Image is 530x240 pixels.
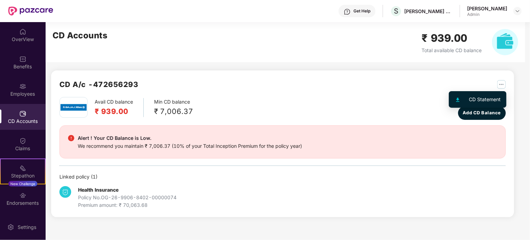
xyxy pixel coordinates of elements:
[60,99,87,116] img: bajaj.png
[404,8,453,15] div: [PERSON_NAME] APPAREL PRIVATE LIMITED
[95,106,133,117] h2: ₹ 939.00
[497,80,506,89] img: svg+xml;base64,PHN2ZyB4bWxucz0iaHR0cDovL3d3dy53My5vcmcvMjAwMC9zdmciIHdpZHRoPSIyNSIgaGVpZ2h0PSIyNS...
[8,181,37,186] div: New Challenge
[19,56,26,63] img: svg+xml;base64,PHN2ZyBpZD0iQmVuZWZpdHMiIHhtbG5zPSJodHRwOi8vd3d3LnczLm9yZy8yMDAwL3N2ZyIgd2lkdGg9Ij...
[8,7,53,16] img: New Pazcare Logo
[422,47,482,53] span: Total available CD balance
[95,98,144,117] div: Avail CD balance
[353,8,370,14] div: Get Help
[344,8,351,15] img: svg+xml;base64,PHN2ZyBpZD0iSGVscC0zMngzMiIgeG1sbnM9Imh0dHA6Ly93d3cudzMub3JnLzIwMDAvc3ZnIiB3aWR0aD...
[7,224,14,231] img: svg+xml;base64,PHN2ZyBpZD0iU2V0dGluZy0yMHgyMCIgeG1sbnM9Imh0dHA6Ly93d3cudzMub3JnLzIwMDAvc3ZnIiB3aW...
[154,106,193,117] div: ₹ 7,006.37
[515,8,520,14] img: svg+xml;base64,PHN2ZyBpZD0iRHJvcGRvd24tMzJ4MzIiIHhtbG5zPSJodHRwOi8vd3d3LnczLm9yZy8yMDAwL3N2ZyIgd2...
[78,134,302,142] div: Alert ! Your CD Balance is Low.
[78,187,119,193] b: Health Insurance
[394,7,398,15] span: S
[154,98,193,117] div: Min CD balance
[19,165,26,172] img: svg+xml;base64,PHN2ZyB4bWxucz0iaHR0cDovL3d3dy53My5vcmcvMjAwMC9zdmciIHdpZHRoPSIyMSIgaGVpZ2h0PSIyMC...
[467,12,507,17] div: Admin
[19,137,26,144] img: svg+xml;base64,PHN2ZyBpZD0iQ2xhaW0iIHhtbG5zPSJodHRwOi8vd3d3LnczLm9yZy8yMDAwL3N2ZyIgd2lkdGg9IjIwIi...
[53,29,108,42] h2: CD Accounts
[78,194,177,201] div: Policy No. OG-26-9906-8402-00000074
[19,192,26,199] img: svg+xml;base64,PHN2ZyBpZD0iRW5kb3JzZW1lbnRzIiB4bWxucz0iaHR0cDovL3d3dy53My5vcmcvMjAwMC9zdmciIHdpZH...
[19,83,26,90] img: svg+xml;base64,PHN2ZyBpZD0iRW1wbG95ZWVzIiB4bWxucz0iaHR0cDovL3d3dy53My5vcmcvMjAwMC9zdmciIHdpZHRoPS...
[469,96,501,103] div: CD Statement
[458,106,506,120] button: Add CD Balance
[422,30,482,46] h2: ₹ 939.00
[19,28,26,35] img: svg+xml;base64,PHN2ZyBpZD0iSG9tZSIgeG1sbnM9Imh0dHA6Ly93d3cudzMub3JnLzIwMDAvc3ZnIiB3aWR0aD0iMjAiIG...
[467,5,507,12] div: [PERSON_NAME]
[59,186,71,198] img: svg+xml;base64,PHN2ZyB4bWxucz0iaHR0cDovL3d3dy53My5vcmcvMjAwMC9zdmciIHdpZHRoPSIzNCIgaGVpZ2h0PSIzNC...
[492,29,518,55] img: svg+xml;base64,PHN2ZyB4bWxucz0iaHR0cDovL3d3dy53My5vcmcvMjAwMC9zdmciIHhtbG5zOnhsaW5rPSJodHRwOi8vd3...
[78,201,177,209] div: Premium amount: ₹ 70,063.68
[16,224,38,231] div: Settings
[1,172,45,179] div: Stepathon
[456,98,460,102] img: svg+xml;base64,PHN2ZyB4bWxucz0iaHR0cDovL3d3dy53My5vcmcvMjAwMC9zdmciIHhtbG5zOnhsaW5rPSJodHRwOi8vd3...
[78,142,302,150] div: We recommend you maintain ₹ 7,006.37 (10% of your Total Inception Premium for the policy year)
[59,173,506,181] div: Linked policy ( 1 )
[59,79,139,90] h2: CD A/c - 472656293
[68,135,74,141] img: svg+xml;base64,PHN2ZyBpZD0iRGFuZ2VyX2FsZXJ0IiBkYXRhLW5hbWU9IkRhbmdlciBhbGVydCIgeG1sbnM9Imh0dHA6Ly...
[19,110,26,117] img: svg+xml;base64,PHN2ZyBpZD0iQ0RfQWNjb3VudHMiIGRhdGEtbmFtZT0iQ0QgQWNjb3VudHMiIHhtbG5zPSJodHRwOi8vd3...
[463,109,501,116] span: Add CD Balance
